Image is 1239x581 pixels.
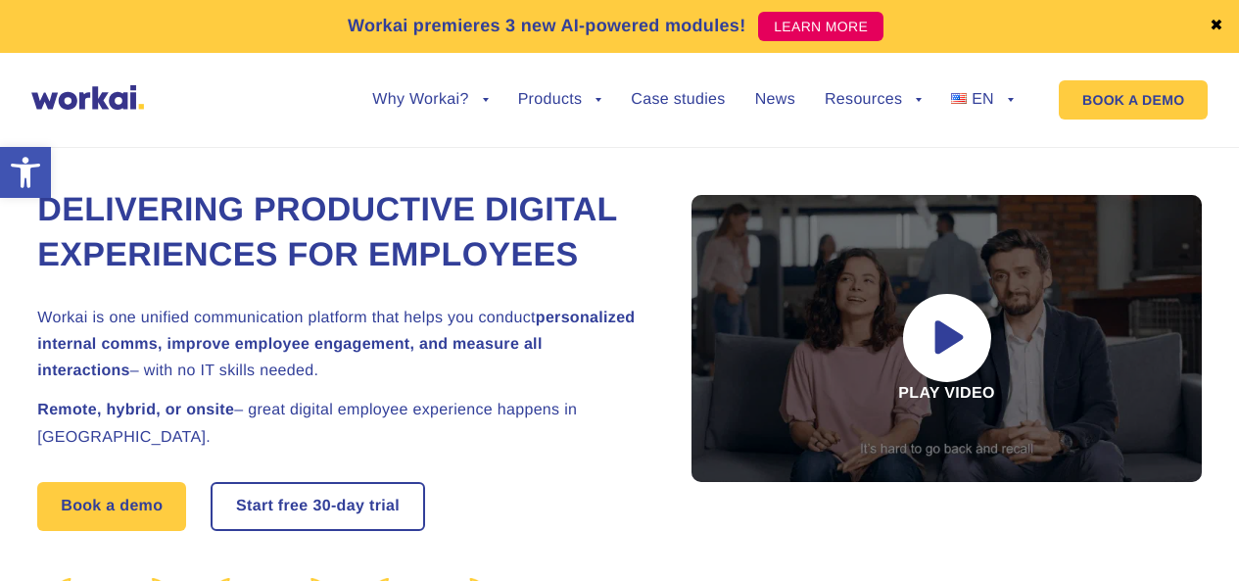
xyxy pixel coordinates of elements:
[691,195,1201,482] div: Play video
[348,13,746,39] p: Workai premieres 3 new AI-powered modules!
[37,188,644,278] h1: Delivering Productive Digital Experiences for Employees
[37,482,186,531] a: Book a demo
[825,92,922,108] a: Resources
[37,397,644,450] h2: – great digital employee experience happens in [GEOGRAPHIC_DATA].
[372,92,488,108] a: Why Workai?
[37,305,644,385] h2: Workai is one unified communication platform that helps you conduct – with no IT skills needed.
[755,92,795,108] a: News
[213,484,423,529] a: Start free30-daytrial
[312,499,364,514] i: 30-day
[518,92,602,108] a: Products
[37,310,635,379] strong: personalized internal comms, improve employee engagement, and measure all interactions
[1210,19,1223,34] a: ✖
[758,12,883,41] a: LEARN MORE
[972,91,994,108] span: EN
[1059,80,1208,120] a: BOOK A DEMO
[631,92,725,108] a: Case studies
[37,402,234,418] strong: Remote, hybrid, or onsite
